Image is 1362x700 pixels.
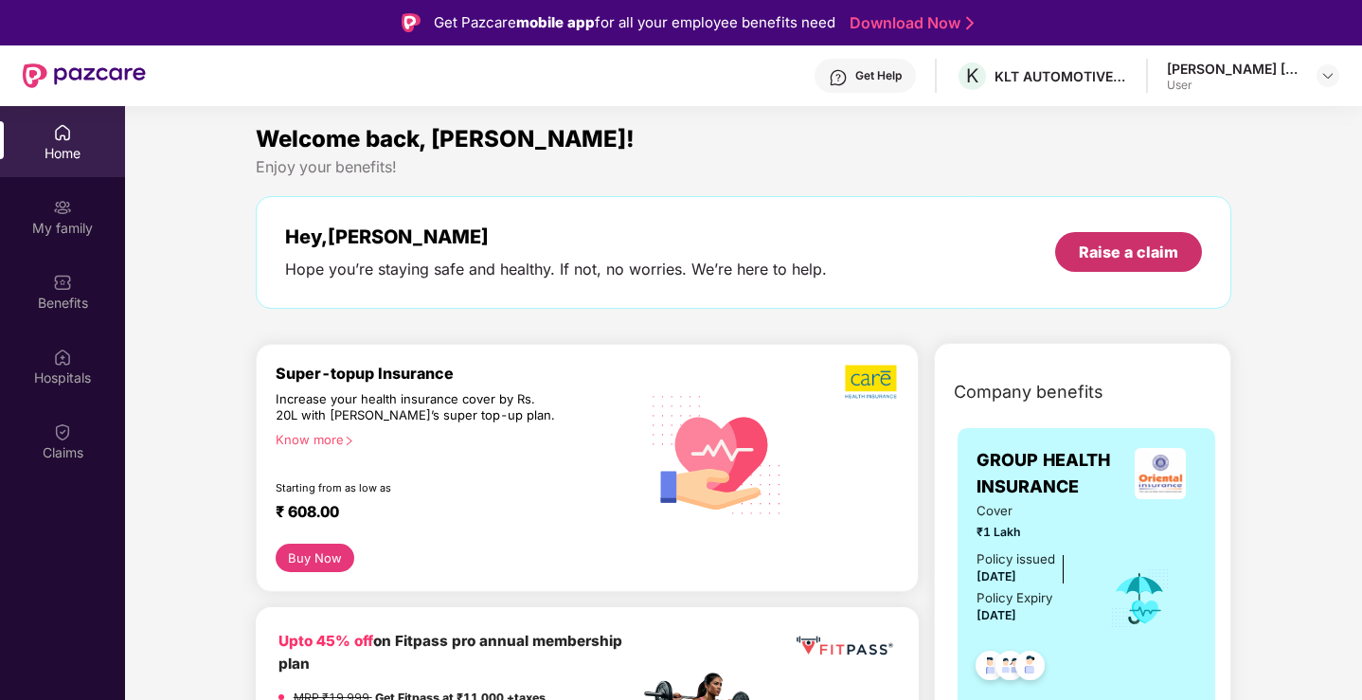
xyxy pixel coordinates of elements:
[256,157,1232,177] div: Enjoy your benefits!
[53,273,72,292] img: svg+xml;base64,PHN2ZyBpZD0iQmVuZWZpdHMiIHhtbG5zPSJodHRwOi8vd3d3LnczLm9yZy8yMDAwL3N2ZyIgd2lkdGg9Ij...
[977,608,1016,622] span: [DATE]
[278,632,373,650] b: Upto 45% off
[977,447,1123,501] span: GROUP HEALTH INSURANCE
[954,379,1103,405] span: Company benefits
[53,348,72,367] img: svg+xml;base64,PHN2ZyBpZD0iSG9zcGl0YWxzIiB4bWxucz0iaHR0cDovL3d3dy53My5vcmcvMjAwMC9zdmciIHdpZHRoPS...
[977,549,1055,569] div: Policy issued
[256,125,635,153] span: Welcome back, [PERSON_NAME]!
[850,13,968,33] a: Download Now
[1167,78,1299,93] div: User
[987,645,1033,691] img: svg+xml;base64,PHN2ZyB4bWxucz0iaHR0cDovL3d3dy53My5vcmcvMjAwMC9zdmciIHdpZHRoPSI0OC45MTUiIGhlaWdodD...
[285,260,827,279] div: Hope you’re staying safe and healthy. If not, no worries. We’re here to help.
[23,63,146,88] img: New Pazcare Logo
[1079,242,1178,262] div: Raise a claim
[977,523,1084,541] span: ₹1 Lakh
[639,374,796,532] img: svg+xml;base64,PHN2ZyB4bWxucz0iaHR0cDovL3d3dy53My5vcmcvMjAwMC9zdmciIHhtbG5zOnhsaW5rPSJodHRwOi8vd3...
[793,630,896,662] img: fppp.png
[845,364,899,400] img: b5dec4f62d2307b9de63beb79f102df3.png
[276,502,620,525] div: ₹ 608.00
[276,364,639,383] div: Super-topup Insurance
[977,501,1084,521] span: Cover
[855,68,902,83] div: Get Help
[1135,448,1186,499] img: insurerLogo
[516,13,595,31] strong: mobile app
[53,123,72,142] img: svg+xml;base64,PHN2ZyBpZD0iSG9tZSIgeG1sbnM9Imh0dHA6Ly93d3cudzMub3JnLzIwMDAvc3ZnIiB3aWR0aD0iMjAiIG...
[1320,68,1335,83] img: svg+xml;base64,PHN2ZyBpZD0iRHJvcGRvd24tMzJ4MzIiIHhtbG5zPSJodHRwOi8vd3d3LnczLm9yZy8yMDAwL3N2ZyIgd2...
[276,432,628,445] div: Know more
[53,422,72,441] img: svg+xml;base64,PHN2ZyBpZD0iQ2xhaW0iIHhtbG5zPSJodHRwOi8vd3d3LnczLm9yZy8yMDAwL3N2ZyIgd2lkdGg9IjIwIi...
[434,11,835,34] div: Get Pazcare for all your employee benefits need
[967,645,1013,691] img: svg+xml;base64,PHN2ZyB4bWxucz0iaHR0cDovL3d3dy53My5vcmcvMjAwMC9zdmciIHdpZHRoPSI0OC45NDMiIGhlaWdodD...
[344,436,354,446] span: right
[278,632,622,673] b: on Fitpass pro annual membership plan
[966,64,978,87] span: K
[53,198,72,217] img: svg+xml;base64,PHN2ZyB3aWR0aD0iMjAiIGhlaWdodD0iMjAiIHZpZXdCb3g9IjAgMCAyMCAyMCIgZmlsbD0ibm9uZSIgeG...
[977,588,1052,608] div: Policy Expiry
[1167,60,1299,78] div: [PERSON_NAME] [PERSON_NAME]
[276,544,354,572] button: Buy Now
[402,13,421,32] img: Logo
[276,481,559,494] div: Starting from as low as
[977,569,1016,583] span: [DATE]
[829,68,848,87] img: svg+xml;base64,PHN2ZyBpZD0iSGVscC0zMngzMiIgeG1sbnM9Imh0dHA6Ly93d3cudzMub3JnLzIwMDAvc3ZnIiB3aWR0aD...
[966,13,974,33] img: Stroke
[995,67,1127,85] div: KLT AUTOMOTIVE AND TUBULAR PRODUCTS LTD
[1007,645,1053,691] img: svg+xml;base64,PHN2ZyB4bWxucz0iaHR0cDovL3d3dy53My5vcmcvMjAwMC9zdmciIHdpZHRoPSI0OC45NDMiIGhlaWdodD...
[1109,567,1171,630] img: icon
[276,391,558,424] div: Increase your health insurance cover by Rs. 20L with [PERSON_NAME]’s super top-up plan.
[285,225,827,248] div: Hey, [PERSON_NAME]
